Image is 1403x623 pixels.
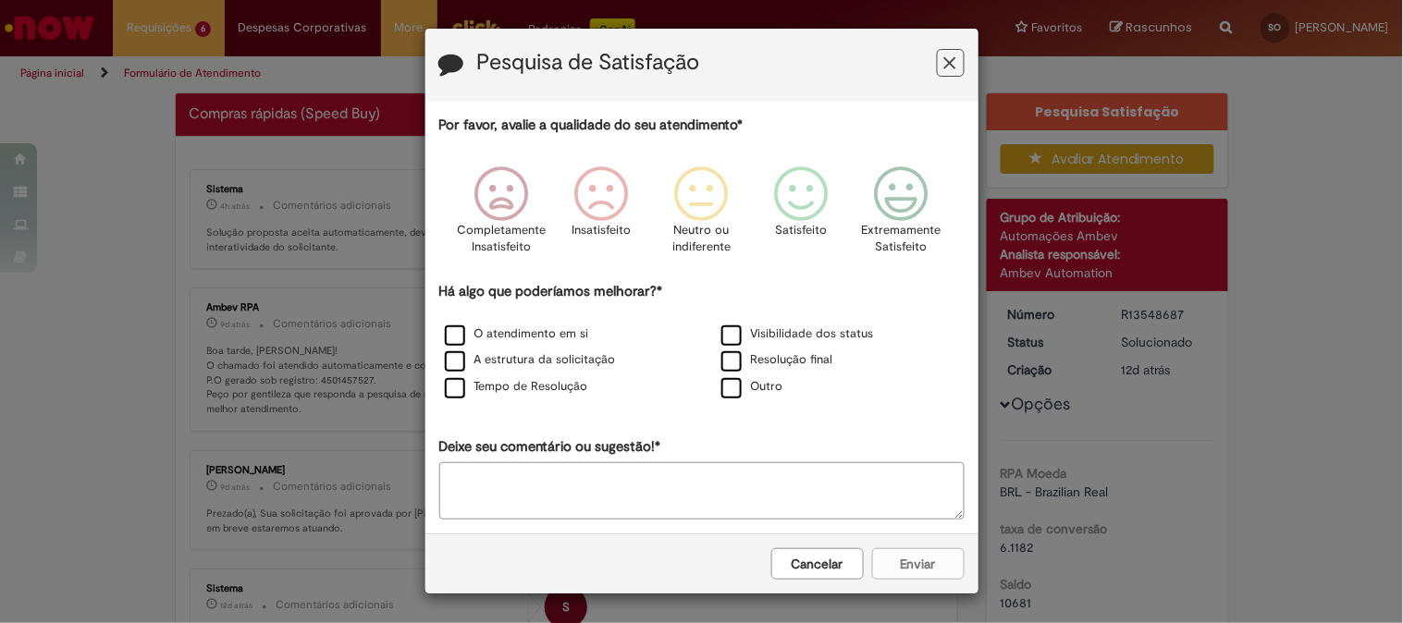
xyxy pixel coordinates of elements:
label: Deixe seu comentário ou sugestão!* [439,437,661,457]
div: Satisfeito [755,153,849,279]
label: A estrutura da solicitação [445,351,616,369]
div: Insatisfeito [554,153,648,279]
label: Resolução final [721,351,833,369]
p: Neutro ou indiferente [668,222,734,256]
p: Satisfeito [776,222,828,239]
label: Tempo de Resolução [445,378,588,396]
p: Completamente Insatisfeito [457,222,546,256]
div: Completamente Insatisfeito [454,153,548,279]
p: Insatisfeito [572,222,631,239]
label: Visibilidade dos status [721,325,874,343]
label: Pesquisa de Satisfação [477,51,700,75]
label: O atendimento em si [445,325,589,343]
div: Extremamente Satisfeito [855,153,949,279]
div: Há algo que poderíamos melhorar?* [439,282,965,401]
div: Neutro ou indiferente [654,153,748,279]
label: Outro [721,378,783,396]
label: Por favor, avalie a qualidade do seu atendimento* [439,116,744,135]
p: Extremamente Satisfeito [862,222,941,256]
button: Cancelar [771,548,864,580]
